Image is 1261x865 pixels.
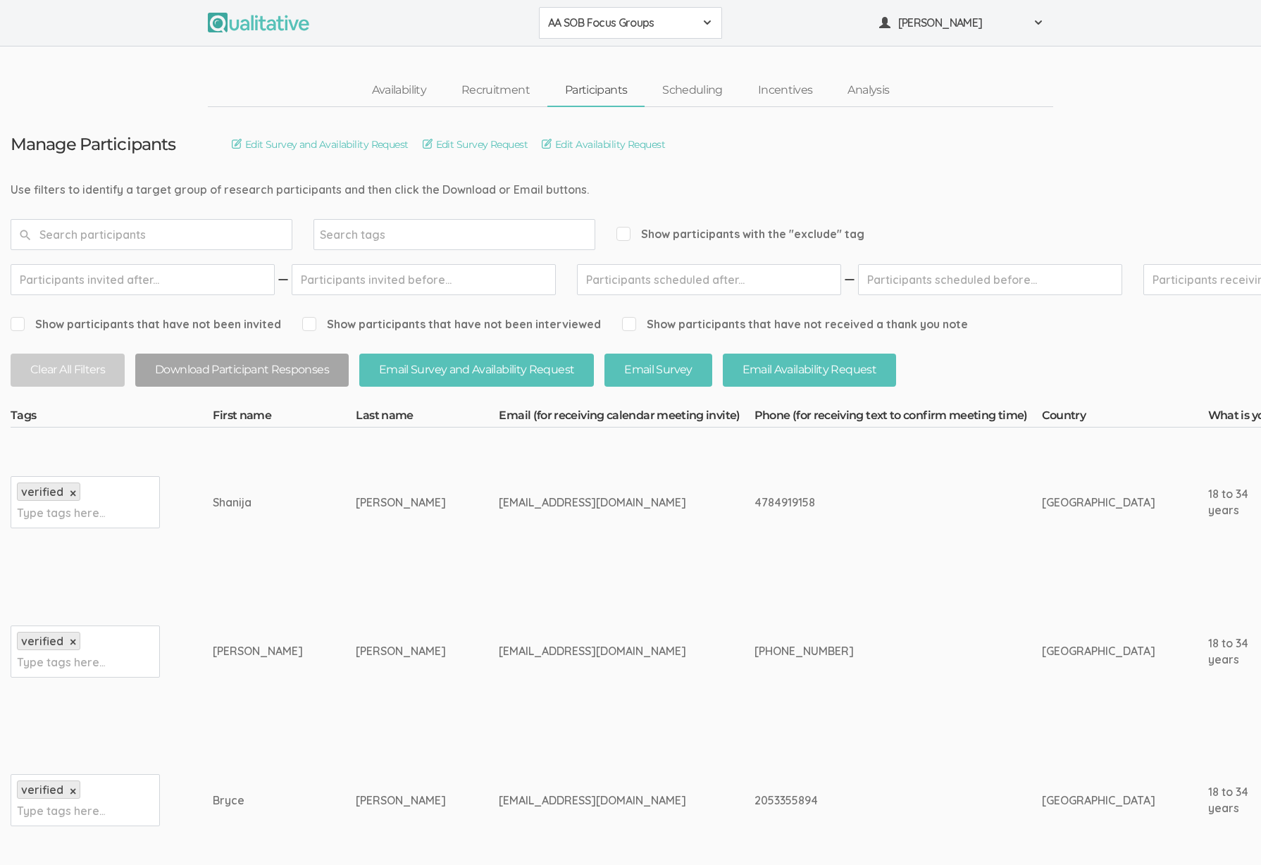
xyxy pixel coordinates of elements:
a: Incentives [740,75,831,106]
a: Edit Survey and Availability Request [232,137,409,152]
iframe: Chat Widget [1191,797,1261,865]
button: Download Participant Responses [135,354,349,387]
button: Clear All Filters [11,354,125,387]
a: Analysis [830,75,907,106]
span: [PERSON_NAME] [898,15,1025,31]
a: Recruitment [444,75,547,106]
a: × [70,487,76,499]
a: × [70,785,76,797]
span: verified [21,485,63,499]
img: Qualitative [208,13,309,32]
span: Show participants that have not been invited [11,316,281,332]
a: Availability [354,75,444,106]
div: 2053355894 [754,792,989,809]
th: Phone (for receiving text to confirm meeting time) [754,408,1042,428]
h3: Manage Participants [11,135,175,154]
div: [EMAIL_ADDRESS][DOMAIN_NAME] [499,792,701,809]
a: Scheduling [645,75,740,106]
input: Search participants [11,219,292,250]
button: Email Availability Request [723,354,896,387]
div: [PHONE_NUMBER] [754,643,989,659]
input: Participants scheduled before... [858,264,1122,295]
th: First name [213,408,356,428]
a: Edit Survey Request [423,137,528,152]
div: [PERSON_NAME] [356,494,446,511]
div: Bryce [213,792,303,809]
div: 4784919158 [754,494,989,511]
input: Type tags here... [17,802,105,820]
button: Email Survey and Availability Request [359,354,594,387]
input: Type tags here... [17,504,105,522]
img: dash.svg [276,264,290,295]
a: Edit Availability Request [542,137,665,152]
span: Show participants that have not been interviewed [302,316,601,332]
div: [GEOGRAPHIC_DATA] [1042,643,1155,659]
th: Country [1042,408,1208,428]
div: [GEOGRAPHIC_DATA] [1042,494,1155,511]
span: Show participants with the "exclude" tag [616,226,864,242]
button: [PERSON_NAME] [870,7,1053,39]
input: Type tags here... [17,653,105,671]
input: Search tags [320,225,408,244]
img: dash.svg [843,264,857,295]
div: [PERSON_NAME] [356,792,446,809]
button: AA SOB Focus Groups [539,7,722,39]
button: Email Survey [604,354,712,387]
input: Participants scheduled after... [577,264,841,295]
div: [PERSON_NAME] [213,643,303,659]
span: verified [21,634,63,648]
input: Participants invited before... [292,264,556,295]
a: × [70,636,76,648]
div: [EMAIL_ADDRESS][DOMAIN_NAME] [499,494,701,511]
input: Participants invited after... [11,264,275,295]
a: Participants [547,75,645,106]
th: Email (for receiving calendar meeting invite) [499,408,754,428]
div: Shanija [213,494,303,511]
th: Last name [356,408,499,428]
span: verified [21,783,63,797]
span: Show participants that have not received a thank you note [622,316,968,332]
div: [EMAIL_ADDRESS][DOMAIN_NAME] [499,643,701,659]
span: AA SOB Focus Groups [548,15,695,31]
div: [GEOGRAPHIC_DATA] [1042,792,1155,809]
th: Tags [11,408,213,428]
div: [PERSON_NAME] [356,643,446,659]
